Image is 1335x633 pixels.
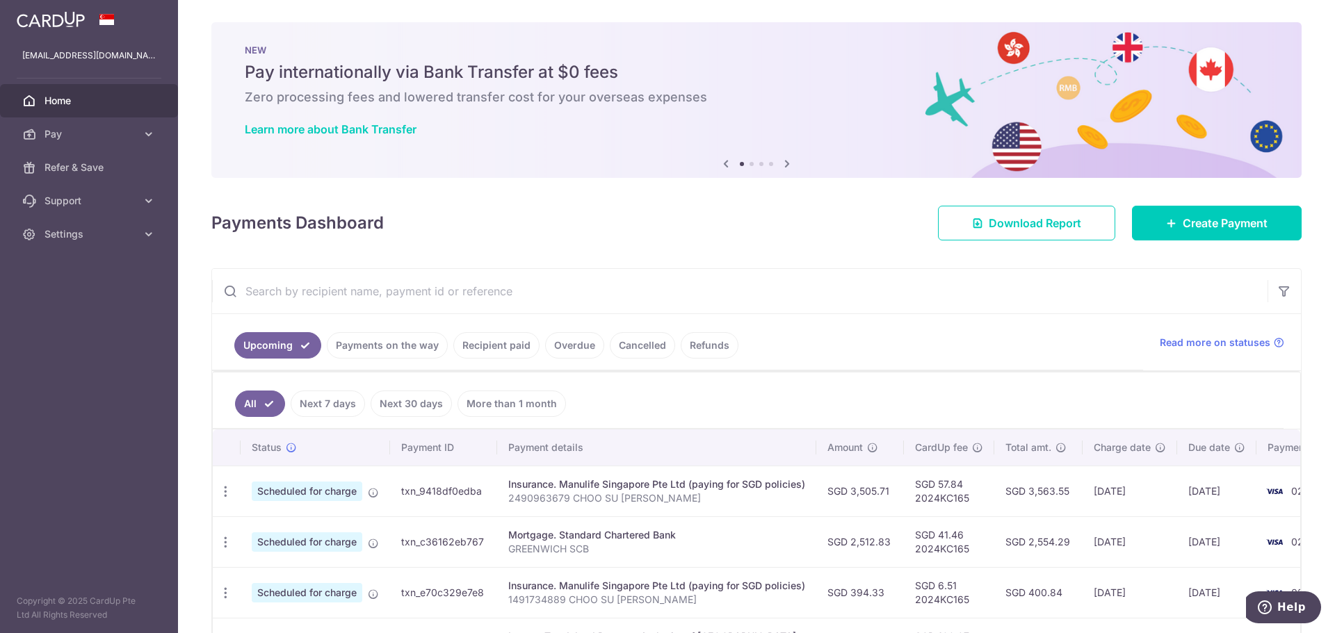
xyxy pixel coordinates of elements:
td: SGD 3,563.55 [994,466,1083,516]
span: 0298 [1291,586,1316,598]
span: Support [44,194,136,208]
td: [DATE] [1177,466,1256,516]
img: Bank Card [1261,483,1288,500]
p: NEW [245,44,1268,56]
img: Bank transfer banner [211,22,1302,178]
h5: Pay internationally via Bank Transfer at $0 fees [245,61,1268,83]
p: [EMAIL_ADDRESS][DOMAIN_NAME] [22,49,156,63]
th: Payment details [497,429,816,466]
a: Learn more about Bank Transfer [245,122,416,136]
span: Create Payment [1183,215,1268,231]
h4: Payments Dashboard [211,211,384,236]
td: [DATE] [1083,567,1177,618]
div: Mortgage. Standard Chartered Bank [508,528,805,542]
input: Search by recipient name, payment id or reference [212,269,1268,313]
span: Pay [44,127,136,141]
td: SGD 57.84 2024KC165 [904,466,994,516]
a: Refunds [681,332,738,359]
a: Payments on the way [327,332,448,359]
img: Bank Card [1261,534,1288,550]
div: Insurance. Manulife Singapore Pte Ltd (paying for SGD policies) [508,477,805,491]
td: SGD 3,505.71 [816,466,904,516]
span: 0298 [1291,485,1316,497]
span: Refer & Save [44,161,136,174]
span: Total amt. [1005,441,1051,454]
p: 1491734889 CHOO SU [PERSON_NAME] [508,593,805,607]
a: Overdue [545,332,604,359]
span: Due date [1188,441,1230,454]
a: Recipient paid [453,332,540,359]
p: GREENWICH SCB [508,542,805,556]
td: SGD 6.51 2024KC165 [904,567,994,618]
p: 2490963679 CHOO SU [PERSON_NAME] [508,491,805,505]
td: txn_c36162eb767 [390,516,497,567]
td: SGD 2,512.83 [816,516,904,567]
td: [DATE] [1177,567,1256,618]
a: Cancelled [610,332,675,359]
td: txn_9418df0edba [390,466,497,516]
span: Download Report [989,215,1081,231]
span: Home [44,94,136,108]
td: [DATE] [1083,516,1177,567]
span: Scheduled for charge [252,482,362,501]
a: All [235,391,285,417]
td: txn_e70c329e7e8 [390,567,497,618]
td: SGD 2,554.29 [994,516,1083,567]
th: Payment ID [390,429,497,466]
h6: Zero processing fees and lowered transfer cost for your overseas expenses [245,89,1268,106]
span: Scheduled for charge [252,583,362,602]
td: [DATE] [1177,516,1256,567]
span: CardUp fee [915,441,968,454]
a: More than 1 month [458,391,566,417]
span: 0298 [1291,536,1316,548]
span: Read more on statuses [1160,336,1270,350]
a: Upcoming [234,332,321,359]
a: Download Report [938,206,1115,240]
a: Read more on statuses [1160,336,1284,350]
span: Settings [44,227,136,241]
iframe: Opens a widget where you can find more information [1246,591,1321,626]
div: Insurance. Manulife Singapore Pte Ltd (paying for SGD policies) [508,579,805,593]
img: Bank Card [1261,584,1288,601]
span: Status [252,441,282,454]
span: Amount [827,441,863,454]
td: SGD 41.46 2024KC165 [904,516,994,567]
span: Charge date [1094,441,1151,454]
span: Scheduled for charge [252,532,362,552]
a: Next 30 days [371,391,452,417]
td: SGD 394.33 [816,567,904,618]
td: [DATE] [1083,466,1177,516]
img: CardUp [17,11,85,28]
a: Create Payment [1132,206,1302,240]
a: Next 7 days [291,391,365,417]
td: SGD 400.84 [994,567,1083,618]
